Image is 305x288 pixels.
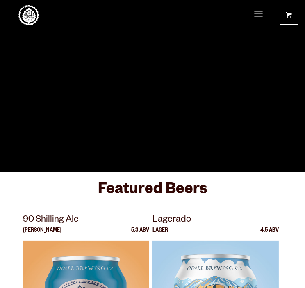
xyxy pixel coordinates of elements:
[152,228,168,241] p: Lager
[23,213,149,228] p: 90 Shilling Ale
[260,228,279,241] p: 4.5 ABV
[18,5,39,25] a: Odell Home
[131,228,149,241] p: 5.3 ABV
[23,180,282,205] h3: Featured Beers
[23,228,61,241] p: [PERSON_NAME]
[152,213,279,228] p: Lagerado
[254,6,263,23] a: Menu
